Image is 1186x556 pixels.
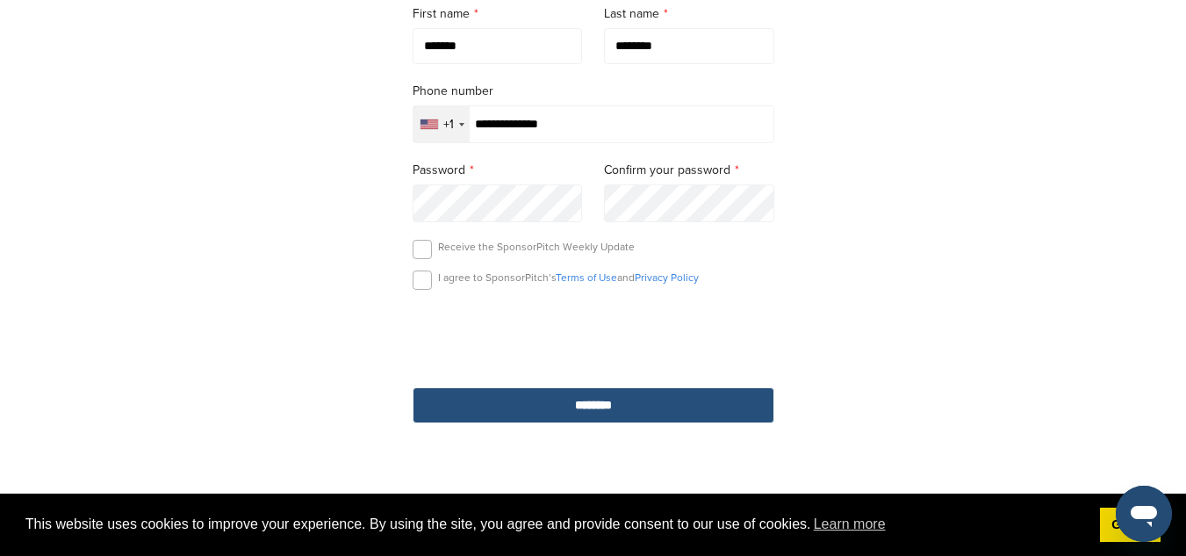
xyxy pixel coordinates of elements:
[413,106,470,142] div: Selected country
[1100,508,1161,543] a: dismiss cookie message
[556,271,617,284] a: Terms of Use
[493,310,694,362] iframe: reCAPTCHA
[413,82,774,101] label: Phone number
[604,161,774,180] label: Confirm your password
[438,240,635,254] p: Receive the SponsorPitch Weekly Update
[635,271,699,284] a: Privacy Policy
[438,271,699,285] p: I agree to SponsorPitch’s and
[25,511,1086,538] span: This website uses cookies to improve your experience. By using the site, you agree and provide co...
[811,511,888,538] a: learn more about cookies
[413,161,583,180] label: Password
[443,119,454,131] div: +1
[604,4,774,24] label: Last name
[413,4,583,24] label: First name
[1116,486,1172,542] iframe: Button to launch messaging window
